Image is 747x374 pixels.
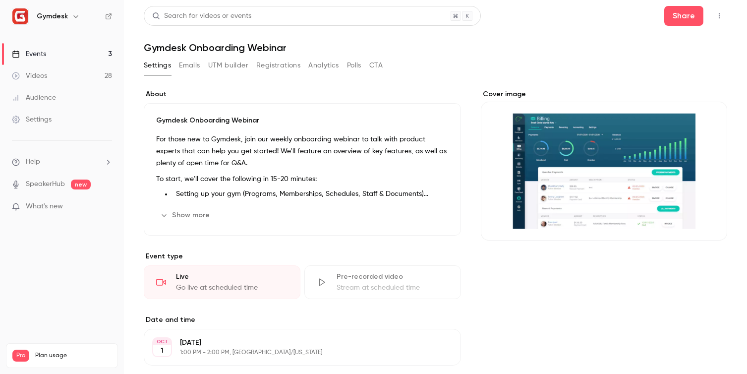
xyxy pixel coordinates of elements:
[12,49,46,59] div: Events
[337,272,449,282] div: Pre-recorded video
[12,350,29,362] span: Pro
[256,58,300,73] button: Registrations
[156,207,216,223] button: Show more
[308,58,339,73] button: Analytics
[144,58,171,73] button: Settings
[26,201,63,212] span: What's new
[26,179,65,189] a: SpeakerHub
[12,8,28,24] img: Gymdesk
[71,180,91,189] span: new
[156,133,449,169] p: For those new to Gymdesk, join our weekly onboarding webinar to talk with product experts that ca...
[180,338,408,348] p: [DATE]
[12,71,47,81] div: Videos
[481,89,727,241] section: Cover image
[156,173,449,185] p: To start, we'll cover the following in 15-20 minutes:
[144,89,461,99] label: About
[144,315,461,325] label: Date and time
[35,352,112,360] span: Plan usage
[664,6,703,26] button: Share
[304,265,461,299] div: Pre-recorded videoStream at scheduled time
[12,93,56,103] div: Audience
[156,116,449,125] p: Gymdesk Onboarding Webinar
[26,157,40,167] span: Help
[208,58,248,73] button: UTM builder
[481,89,727,99] label: Cover image
[176,272,288,282] div: Live
[347,58,361,73] button: Polls
[172,189,449,199] li: Setting up your gym (Programs, Memberships, Schedules, Staff & Documents)
[12,157,112,167] li: help-dropdown-opener
[12,115,52,125] div: Settings
[369,58,383,73] button: CTA
[152,11,251,21] div: Search for videos or events
[153,338,171,345] div: OCT
[179,58,200,73] button: Emails
[144,42,727,54] h1: Gymdesk Onboarding Webinar
[144,251,461,261] p: Event type
[37,11,68,21] h6: Gymdesk
[180,349,408,357] p: 1:00 PM - 2:00 PM, [GEOGRAPHIC_DATA]/[US_STATE]
[176,283,288,293] div: Go live at scheduled time
[161,346,164,356] p: 1
[100,202,112,211] iframe: Noticeable Trigger
[337,283,449,293] div: Stream at scheduled time
[144,265,300,299] div: LiveGo live at scheduled time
